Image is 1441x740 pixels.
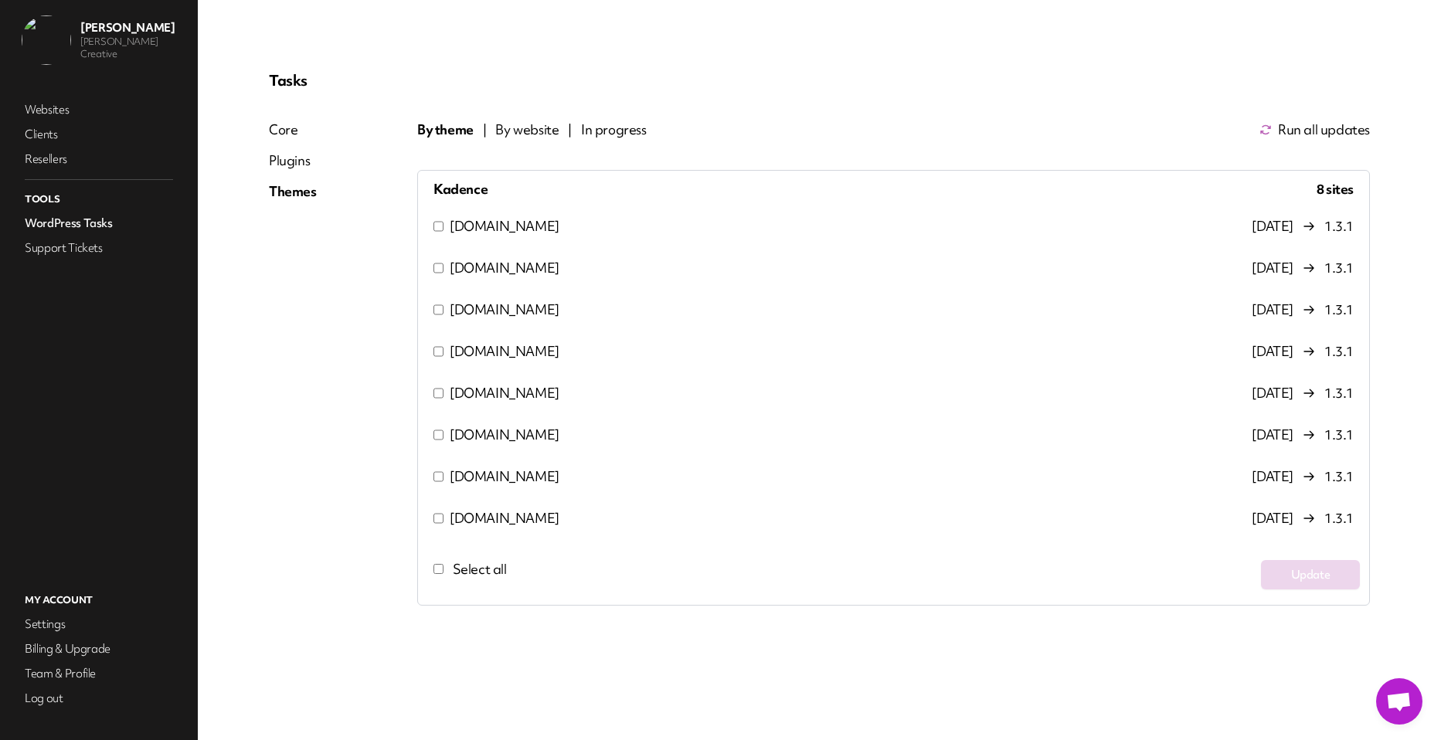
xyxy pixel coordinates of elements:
[80,36,185,60] p: [PERSON_NAME] Creative
[22,124,176,145] a: Clients
[22,237,176,259] a: Support Tickets
[22,663,176,684] a: Team & Profile
[22,148,176,170] a: Resellers
[269,182,317,201] div: Themes
[22,99,176,121] a: Websites
[433,342,444,361] input: [DOMAIN_NAME]
[22,189,176,209] p: Tools
[22,613,176,635] a: Settings
[22,638,176,660] a: Billing & Upgrade
[433,509,444,528] input: [DOMAIN_NAME]
[450,509,559,528] span: [DOMAIN_NAME]
[22,590,176,610] p: My Account
[450,384,559,402] span: [DOMAIN_NAME]
[1252,345,1354,358] span: [DATE] 1.3.1
[433,426,444,444] input: [DOMAIN_NAME]
[1252,429,1354,441] span: [DATE] 1.3.1
[433,467,444,486] input: [DOMAIN_NAME]
[269,71,1370,90] p: Tasks
[433,217,444,236] input: [DOMAIN_NAME]
[433,300,444,319] input: [DOMAIN_NAME]
[269,151,317,170] div: Plugins
[450,300,559,319] span: [DOMAIN_NAME]
[450,217,559,236] span: [DOMAIN_NAME]
[433,180,488,199] span: Kadence
[1252,220,1354,233] span: [DATE] 1.3.1
[450,426,559,444] span: [DOMAIN_NAME]
[1261,560,1360,589] button: Update
[450,342,559,361] span: [DOMAIN_NAME]
[450,259,559,277] span: [DOMAIN_NAME]
[433,259,444,277] input: [DOMAIN_NAME]
[495,121,559,139] span: By website
[22,212,176,234] a: WordPress Tasks
[433,384,444,402] input: [DOMAIN_NAME]
[450,467,559,486] span: [DOMAIN_NAME]
[1252,304,1354,316] span: [DATE] 1.3.1
[22,687,176,709] a: Log out
[453,560,507,578] span: Select all
[1252,470,1354,483] span: [DATE] 1.3.1
[568,121,572,139] span: |
[1301,177,1369,202] span: 8 site
[483,121,487,139] span: |
[1278,121,1370,139] span: Run all updates
[80,20,185,36] p: [PERSON_NAME]
[1259,121,1370,139] button: Run all updates
[1348,180,1354,198] span: s
[417,121,474,139] span: By theme
[581,121,647,139] span: In progress
[1252,262,1354,274] span: [DATE] 1.3.1
[433,564,444,574] input: Select all
[1252,512,1354,524] span: [DATE] 1.3.1
[1252,387,1354,399] span: [DATE] 1.3.1
[269,121,317,139] div: Core
[1376,678,1422,725] a: Open chat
